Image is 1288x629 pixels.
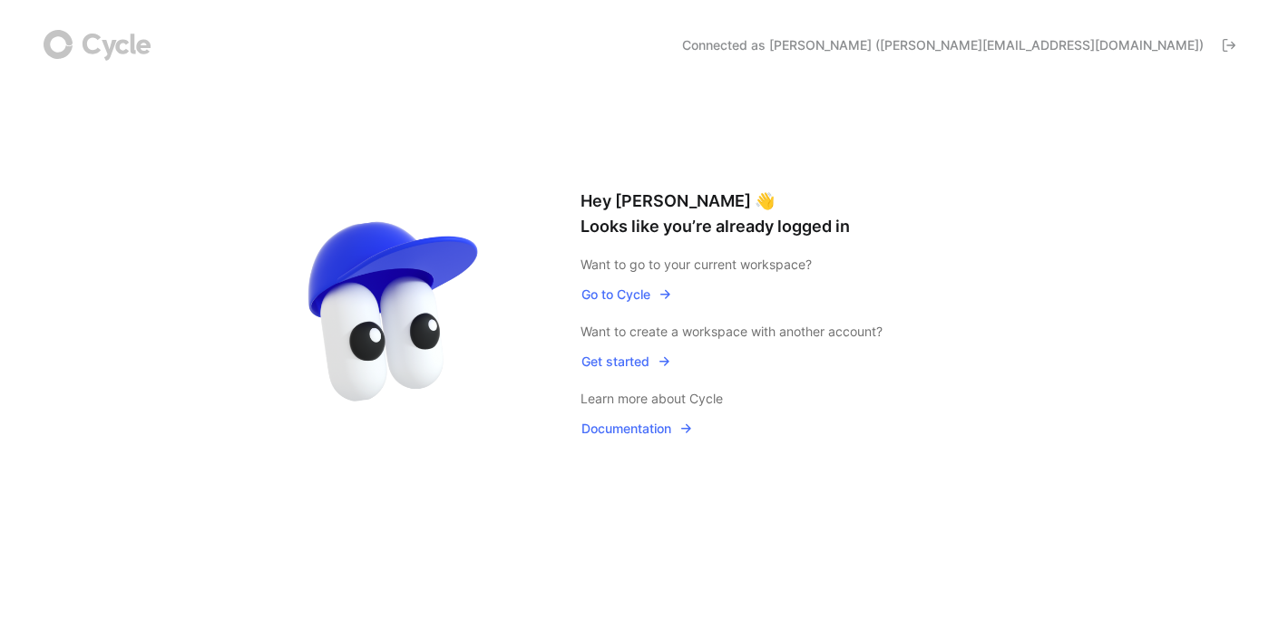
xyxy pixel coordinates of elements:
button: Connected as [PERSON_NAME] ([PERSON_NAME][EMAIL_ADDRESS][DOMAIN_NAME]) [674,31,1244,60]
div: Learn more about Cycle [581,388,1016,410]
button: Documentation [581,417,694,440]
div: Want to create a workspace with another account? [581,321,1016,343]
button: Get started [581,350,672,373]
span: Documentation [581,418,693,440]
h1: Hey [PERSON_NAME] 👋 Looks like you’re already logged in [581,189,1016,239]
div: Want to go to your current workspace? [581,254,1016,276]
button: Go to Cycle [581,283,673,306]
span: Get started [581,351,671,373]
span: Go to Cycle [581,284,672,305]
img: avatar [272,192,517,437]
span: Connected as [PERSON_NAME] ([PERSON_NAME][EMAIL_ADDRESS][DOMAIN_NAME]) [682,36,1204,54]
